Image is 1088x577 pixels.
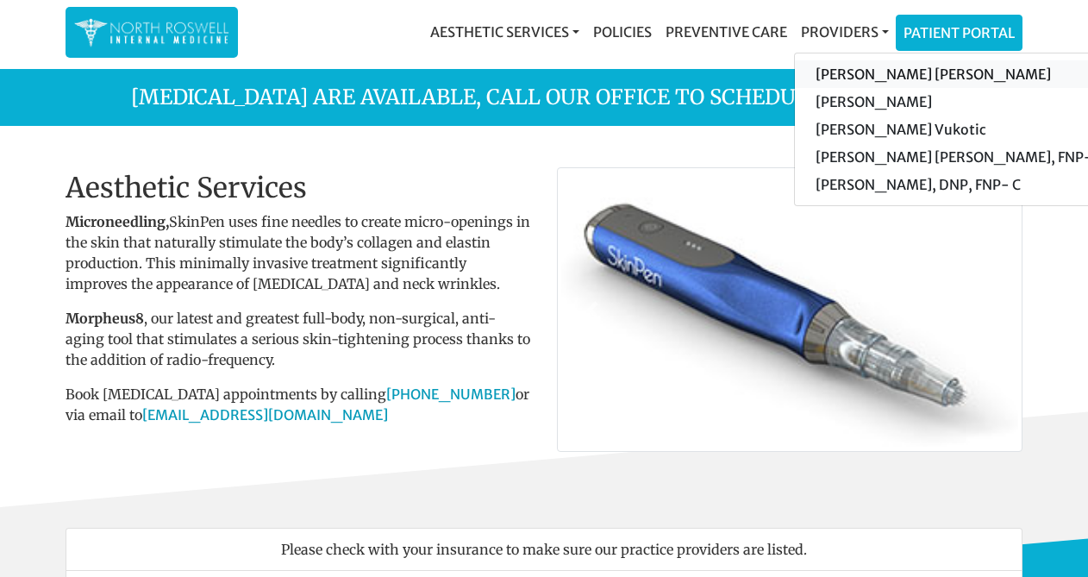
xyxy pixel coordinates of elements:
p: Book [MEDICAL_DATA] appointments by calling or via email to [66,384,531,425]
a: Policies [586,15,659,49]
a: Patient Portal [897,16,1022,50]
a: Aesthetic Services [423,15,586,49]
b: Morpheus8 [66,310,144,327]
a: [EMAIL_ADDRESS][DOMAIN_NAME] [142,406,388,423]
a: Providers [794,15,896,49]
p: SkinPen uses fine needles to create micro-openings in the skin that naturally stimulate the body’... [66,211,531,294]
strong: Microneedling, [66,213,169,230]
p: , our latest and greatest full-body, non-surgical, anti-aging tool that stimulates a serious skin... [66,308,531,370]
a: [PHONE_NUMBER] [386,386,516,403]
li: Please check with your insurance to make sure our practice providers are listed. [66,528,1022,571]
h2: Aesthetic Services [66,172,531,204]
p: [MEDICAL_DATA] are available, call our office to schedule! 770.645.0017 [53,82,1035,113]
a: Preventive Care [659,15,794,49]
img: North Roswell Internal Medicine [74,16,229,49]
